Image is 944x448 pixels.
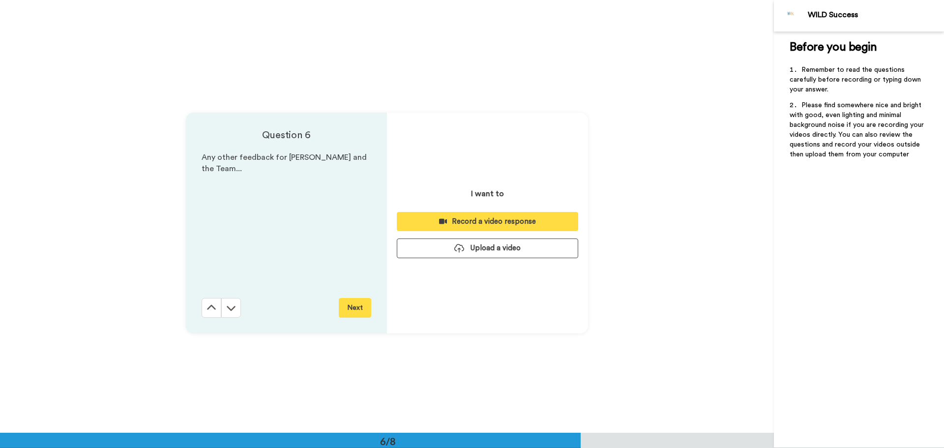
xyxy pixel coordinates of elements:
h4: Question 6 [202,128,371,142]
span: Any other feedback for [PERSON_NAME] and the Team... [202,153,369,173]
button: Next [339,298,371,318]
span: Before you begin [790,41,877,53]
p: I want to [471,188,504,200]
span: Remember to read the questions carefully before recording or typing down your answer. [790,66,923,93]
div: Record a video response [405,216,570,227]
button: Record a video response [397,212,578,231]
div: 6/8 [364,434,412,448]
div: WILD Success [808,10,944,20]
img: Profile Image [779,4,803,28]
span: Please find somewhere nice and bright with good, even lighting and minimal background noise if yo... [790,102,926,158]
button: Upload a video [397,239,578,258]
